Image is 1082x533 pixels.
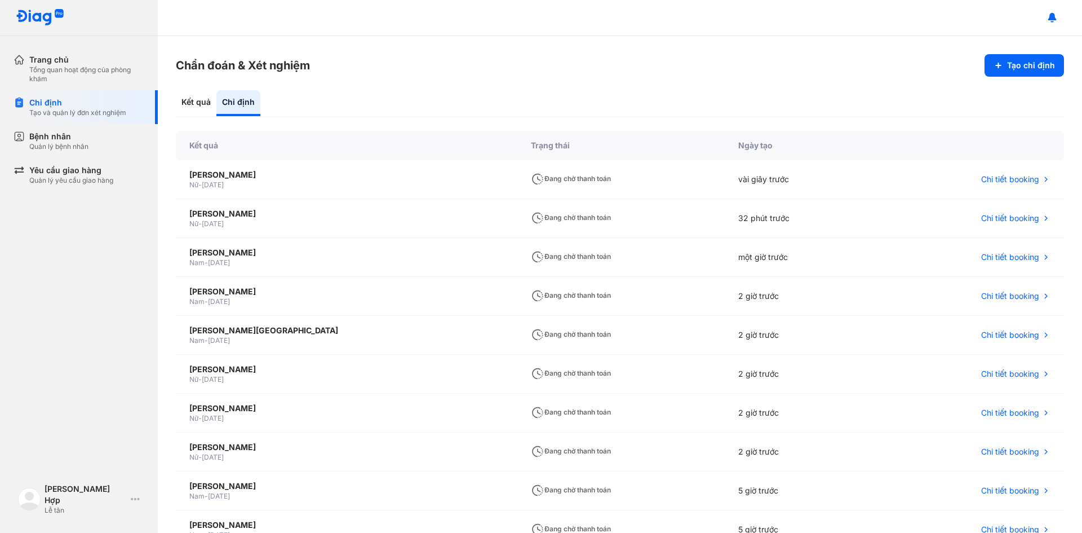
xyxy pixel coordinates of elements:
span: [DATE] [202,219,224,228]
div: Chỉ định [29,97,126,108]
div: Quản lý yêu cầu giao hàng [29,176,113,185]
span: Nam [189,258,205,267]
span: Đang chờ thanh toán [531,330,611,338]
span: Chi tiết booking [981,368,1039,380]
span: Chi tiết booking [981,213,1039,224]
span: - [198,375,202,384]
div: 5 giờ trước [725,472,877,510]
span: Nữ [189,180,198,189]
img: logo [16,9,64,27]
span: - [205,258,208,267]
span: Nữ [189,375,198,384]
div: [PERSON_NAME] [189,247,504,258]
span: - [198,180,202,189]
span: Chi tiết booking [981,290,1039,302]
span: [DATE] [208,297,230,306]
span: [DATE] [208,492,230,500]
div: [PERSON_NAME][GEOGRAPHIC_DATA] [189,325,504,336]
div: 2 giờ trước [725,394,877,433]
span: [DATE] [202,414,224,422]
div: 2 giờ trước [725,316,877,355]
img: logo [18,488,41,510]
div: [PERSON_NAME] [189,169,504,180]
div: một giờ trước [725,238,877,277]
span: [DATE] [202,453,224,461]
span: Chi tiết booking [981,252,1039,263]
span: - [205,297,208,306]
div: 32 phút trước [725,199,877,238]
span: Đang chờ thanh toán [531,447,611,455]
span: Chi tiết booking [981,485,1039,496]
span: Đang chờ thanh toán [531,291,611,299]
span: Nam [189,336,205,345]
span: Nữ [189,219,198,228]
span: Nam [189,297,205,306]
div: Kết quả [176,90,216,116]
div: [PERSON_NAME] Hợp [45,483,126,506]
span: Nam [189,492,205,500]
span: Đang chờ thanh toán [531,174,611,183]
span: [DATE] [208,258,230,267]
div: [PERSON_NAME] [189,286,504,297]
span: Chi tiết booking [981,407,1039,419]
div: Yêu cầu giao hàng [29,165,113,176]
span: Nữ [189,453,198,461]
span: Nữ [189,414,198,422]
button: Tạo chỉ định [985,54,1064,77]
div: 2 giờ trước [725,433,877,472]
span: Đang chờ thanh toán [531,213,611,222]
div: Trạng thái [517,131,725,160]
h3: Chẩn đoán & Xét nghiệm [176,58,310,73]
div: Quản lý bệnh nhân [29,142,88,151]
div: [PERSON_NAME] [189,519,504,531]
div: [PERSON_NAME] [189,403,504,414]
span: - [205,492,208,500]
div: Tổng quan hoạt động của phòng khám [29,65,144,83]
span: Chi tiết booking [981,329,1039,341]
div: 2 giờ trước [725,355,877,394]
span: Đang chờ thanh toán [531,252,611,261]
div: [PERSON_NAME] [189,208,504,219]
div: [PERSON_NAME] [189,442,504,453]
div: Kết quả [176,131,517,160]
div: 2 giờ trước [725,277,877,316]
span: [DATE] [202,180,224,189]
span: Chi tiết booking [981,174,1039,185]
div: Trang chủ [29,54,144,65]
div: Ngày tạo [725,131,877,160]
span: Đang chờ thanh toán [531,408,611,416]
div: Tạo và quản lý đơn xét nghiệm [29,108,126,117]
span: Chi tiết booking [981,446,1039,457]
div: [PERSON_NAME] [189,364,504,375]
span: - [198,414,202,422]
div: Bệnh nhân [29,131,88,142]
span: Đang chờ thanh toán [531,525,611,533]
span: - [198,219,202,228]
span: - [205,336,208,345]
div: Chỉ định [216,90,260,116]
div: vài giây trước [725,160,877,199]
span: Đang chờ thanh toán [531,369,611,377]
div: Lễ tân [45,506,126,515]
div: [PERSON_NAME] [189,481,504,492]
span: Đang chờ thanh toán [531,486,611,494]
span: [DATE] [208,336,230,345]
span: - [198,453,202,461]
span: [DATE] [202,375,224,384]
